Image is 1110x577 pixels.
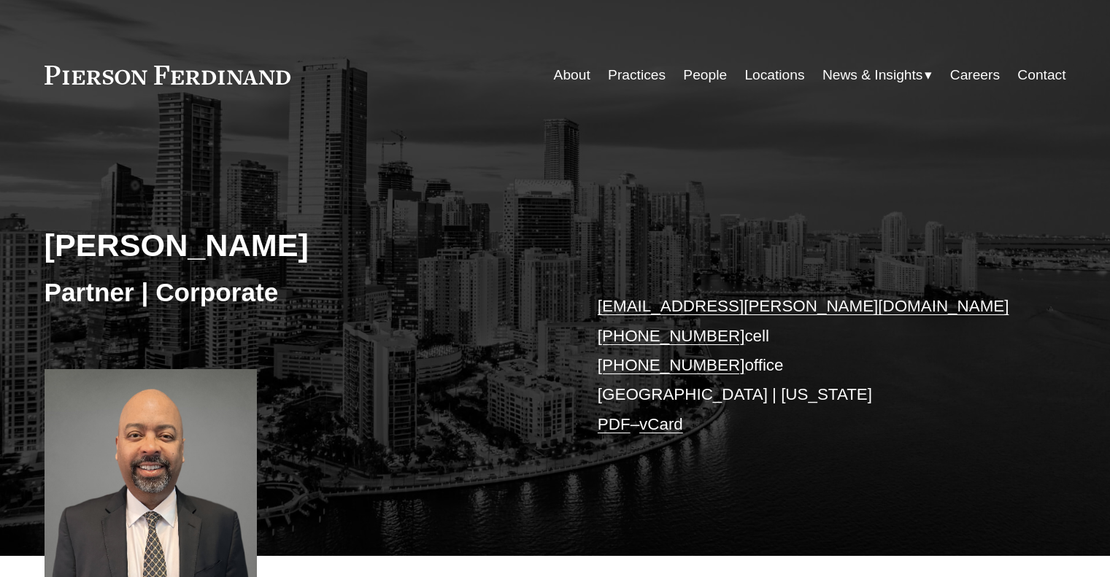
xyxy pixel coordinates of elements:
h3: Partner | Corporate [45,276,555,309]
span: News & Insights [822,63,923,88]
a: [PHONE_NUMBER] [598,327,745,345]
a: [PHONE_NUMBER] [598,356,745,374]
h2: [PERSON_NAME] [45,226,555,264]
a: vCard [639,415,683,433]
p: cell office [GEOGRAPHIC_DATA] | [US_STATE] – [598,292,1023,439]
a: folder dropdown [822,61,933,89]
a: PDF [598,415,631,433]
a: About [554,61,590,89]
a: Careers [950,61,1000,89]
a: Locations [744,61,804,89]
a: Practices [608,61,666,89]
a: [EMAIL_ADDRESS][PERSON_NAME][DOMAIN_NAME] [598,297,1009,315]
a: Contact [1017,61,1065,89]
a: People [683,61,727,89]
